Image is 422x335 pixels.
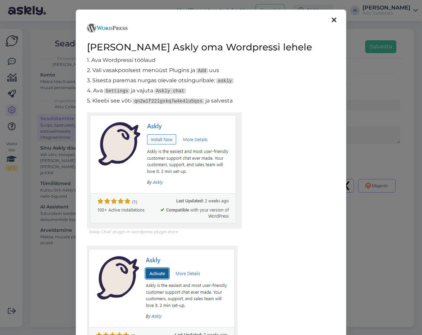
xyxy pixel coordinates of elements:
[154,88,186,94] code: Askly chat
[87,41,335,53] h2: [PERSON_NAME] Askly oma Wordpressi lehele
[196,68,208,73] code: Add
[216,78,234,84] code: askly
[87,66,335,74] p: 2. Vali vasakpoolsest menüüst Plugins ja uus
[87,97,335,105] p: 5. Kleebi see võti ja salvesta
[87,76,335,85] p: 3. Sisesta paremas nurgas olevale otsinguribale:
[87,56,335,64] p: 1. Ava Wordpressi töölaud
[87,112,242,229] img: Wordpress step 1
[87,23,127,32] img: Wordpress
[104,88,130,94] code: Settings
[87,87,335,95] p: 4. Ava ja vajuta
[133,98,204,104] code: qn2wlf22lgxkq7w4e4lu5qss
[89,229,335,235] figcaption: 'Askly Chat' plugin in wordpress plugin store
